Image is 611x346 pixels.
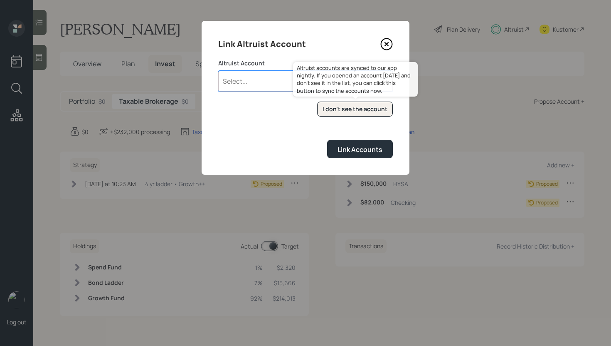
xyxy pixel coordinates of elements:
[323,105,387,113] div: I don't see the account
[317,102,393,117] button: I don't see the account
[218,59,393,67] label: Altruist Account
[338,145,382,154] div: Link Accounts
[218,37,306,51] h4: Link Altruist Account
[327,140,393,158] button: Link Accounts
[223,77,247,86] div: Select...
